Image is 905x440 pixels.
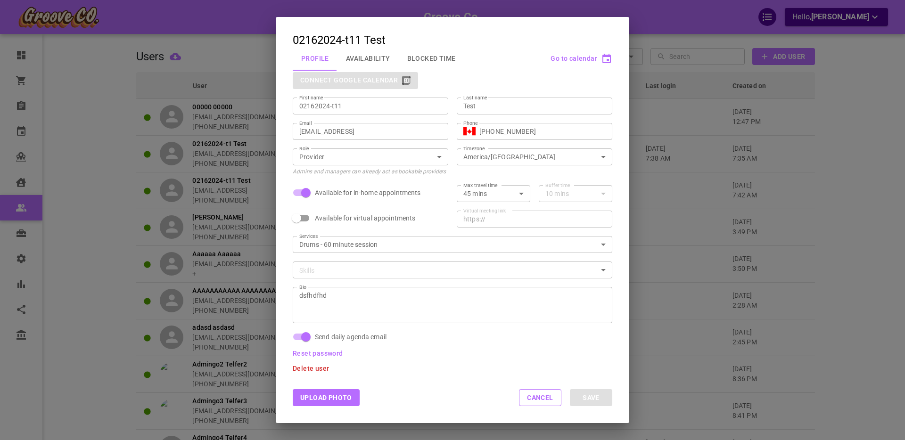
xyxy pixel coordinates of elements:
[299,240,606,249] div: Drums - 60 minute session
[463,124,476,139] button: Select country
[293,34,386,46] div: 02162024-t11 Test
[315,188,420,197] span: Available for in-home appointments
[463,120,478,127] label: Phone
[463,207,506,214] label: Virtual meeting link
[299,94,323,101] label: First name
[293,350,343,357] button: Reset password
[299,120,312,127] label: Email
[299,152,442,162] div: Provider
[293,168,446,175] span: Admins and managers can already act as bookable providers
[293,46,337,71] button: Profile
[463,145,485,152] label: Timezone
[299,145,309,152] label: Role
[337,46,399,71] button: Availability
[315,332,387,342] span: Send daily agenda email
[463,94,487,101] label: Last name
[399,46,464,71] button: Blocked Time
[551,55,612,62] button: Go to calendar
[293,72,418,89] div: You cannot connect another user's Google Calendar
[545,182,570,189] label: Buffer time
[463,189,524,198] div: 45 mins
[463,182,498,189] label: Max travel time
[315,213,415,223] span: Available for virtual appointments
[519,389,561,406] button: Cancel
[293,389,360,406] button: Upload Photo
[479,127,606,136] input: +1 (702) 123-4567
[597,150,610,163] button: Open
[299,284,306,291] label: Bio
[463,214,485,224] p: https://
[293,365,329,372] button: Delete user
[299,233,318,240] label: Services
[545,189,606,198] div: 10 mins
[551,55,597,62] span: Go to calendar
